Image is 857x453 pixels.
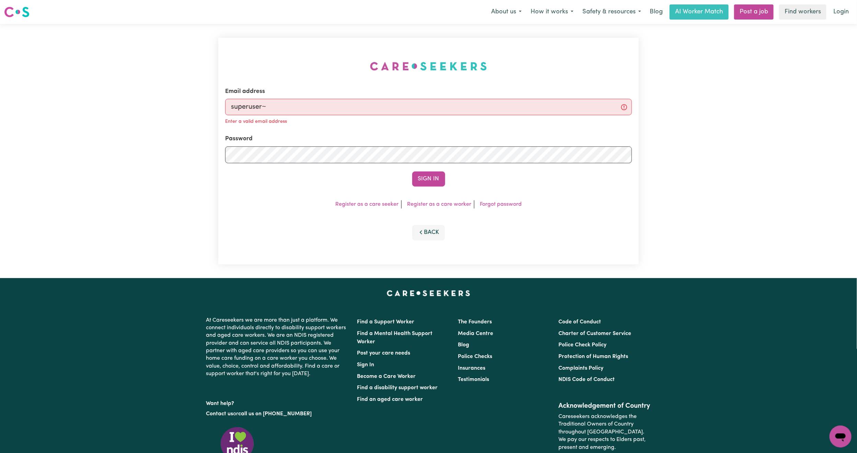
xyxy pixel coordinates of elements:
[225,134,253,143] label: Password
[526,5,578,19] button: How it works
[4,4,30,20] a: Careseekers logo
[458,366,485,371] a: Insurances
[239,411,312,417] a: call us on [PHONE_NUMBER]
[225,87,265,96] label: Email address
[558,366,603,371] a: Complaints Policy
[779,4,826,20] a: Find workers
[458,319,492,325] a: The Founders
[670,4,729,20] a: AI Worker Match
[357,385,438,391] a: Find a disability support worker
[357,374,416,379] a: Become a Care Worker
[558,377,615,382] a: NDIS Code of Conduct
[407,202,471,207] a: Register as a care worker
[4,6,30,18] img: Careseekers logo
[206,411,233,417] a: Contact us
[578,5,646,19] button: Safety & resources
[412,171,445,187] button: Sign In
[558,342,606,348] a: Police Check Policy
[487,5,526,19] button: About us
[357,397,423,402] a: Find an aged care worker
[734,4,774,20] a: Post a job
[558,331,631,336] a: Charter of Customer Service
[558,319,601,325] a: Code of Conduct
[357,331,433,345] a: Find a Mental Health Support Worker
[225,118,287,126] p: Enter a valid email address
[830,426,852,448] iframe: Button to launch messaging window, conversation in progress
[335,202,398,207] a: Register as a care seeker
[357,362,374,368] a: Sign In
[225,99,632,115] input: Email address
[480,202,522,207] a: Forgot password
[558,402,651,410] h2: Acknowledgement of Country
[829,4,853,20] a: Login
[458,342,469,348] a: Blog
[458,331,493,336] a: Media Centre
[646,4,667,20] a: Blog
[206,397,349,407] p: Want help?
[558,354,628,359] a: Protection of Human Rights
[206,407,349,420] p: or
[412,225,445,240] button: Back
[357,350,410,356] a: Post your care needs
[357,319,415,325] a: Find a Support Worker
[458,377,489,382] a: Testimonials
[387,290,470,296] a: Careseekers home page
[206,314,349,381] p: At Careseekers we are more than just a platform. We connect individuals directly to disability su...
[458,354,492,359] a: Police Checks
